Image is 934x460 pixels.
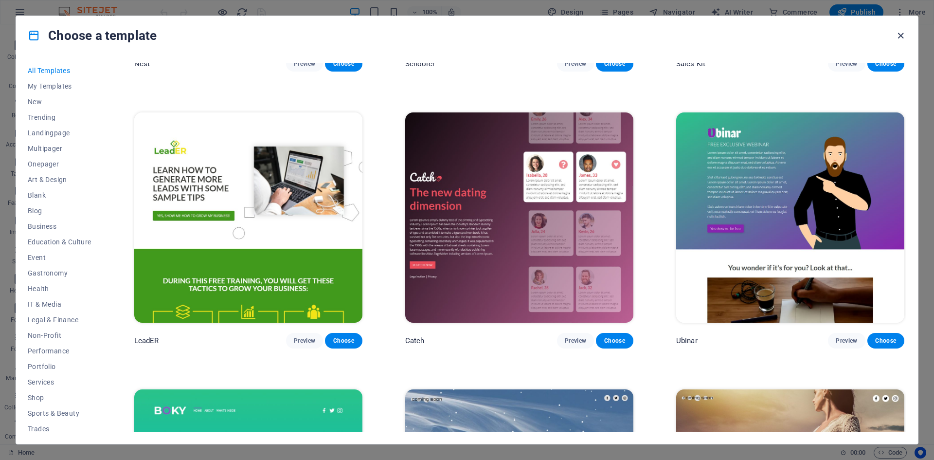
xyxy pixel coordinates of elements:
span: IT & Media [28,300,91,308]
span: Preview [565,60,586,68]
button: Blog [28,203,91,219]
button: New [28,94,91,110]
span: Choose [333,337,354,345]
span: Preview [836,337,857,345]
button: Performance [28,343,91,359]
span: Blank [28,191,91,199]
span: Performance [28,347,91,355]
button: Portfolio [28,359,91,374]
button: Health [28,281,91,296]
button: Legal & Finance [28,312,91,328]
button: Gastronomy [28,265,91,281]
button: Landingpage [28,125,91,141]
span: Business [28,222,91,230]
span: Trending [28,113,91,121]
p: LeadER [134,336,159,346]
button: Sports & Beauty [28,405,91,421]
span: Choose [875,60,897,68]
span: Onepager [28,160,91,168]
span: Preview [294,337,315,345]
span: All Templates [28,67,91,74]
span: Education & Culture [28,238,91,246]
span: Portfolio [28,363,91,370]
button: Preview [286,333,323,349]
button: IT & Media [28,296,91,312]
span: Preview [836,60,857,68]
button: Choose [596,333,633,349]
button: Business [28,219,91,234]
button: Choose [596,56,633,72]
span: Choose [604,60,625,68]
span: Services [28,378,91,386]
button: Preview [557,56,594,72]
button: Blank [28,187,91,203]
span: Landingpage [28,129,91,137]
button: Event [28,250,91,265]
button: Art & Design [28,172,91,187]
button: Preview [557,333,594,349]
span: Preview [565,337,586,345]
button: My Templates [28,78,91,94]
button: Education & Culture [28,234,91,250]
button: All Templates [28,63,91,78]
span: Multipager [28,145,91,152]
span: My Templates [28,82,91,90]
span: Choose [604,337,625,345]
p: Ubinar [676,336,698,346]
button: Shop [28,390,91,405]
button: Preview [828,56,865,72]
span: Trades [28,425,91,433]
p: Nest [134,59,150,69]
p: Catch [405,336,425,346]
button: Trades [28,421,91,437]
button: Services [28,374,91,390]
button: Non-Profit [28,328,91,343]
span: Shop [28,394,91,402]
span: Choose [875,337,897,345]
span: New [28,98,91,106]
span: Preview [294,60,315,68]
button: Preview [828,333,865,349]
button: Choose [867,56,904,72]
img: LeadER [134,112,362,323]
p: Schooler [405,59,435,69]
span: Event [28,254,91,261]
span: Choose [333,60,354,68]
img: Catch [405,112,633,323]
button: Choose [325,56,362,72]
span: Non-Profit [28,331,91,339]
span: Health [28,285,91,293]
img: Ubinar [676,112,904,323]
button: Choose [867,333,904,349]
button: Choose [325,333,362,349]
button: Preview [286,56,323,72]
button: Onepager [28,156,91,172]
p: Sales Kit [676,59,705,69]
span: Legal & Finance [28,316,91,324]
button: Multipager [28,141,91,156]
span: Blog [28,207,91,215]
span: Gastronomy [28,269,91,277]
button: Trending [28,110,91,125]
h4: Choose a template [28,28,157,43]
span: Sports & Beauty [28,409,91,417]
span: Art & Design [28,176,91,184]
